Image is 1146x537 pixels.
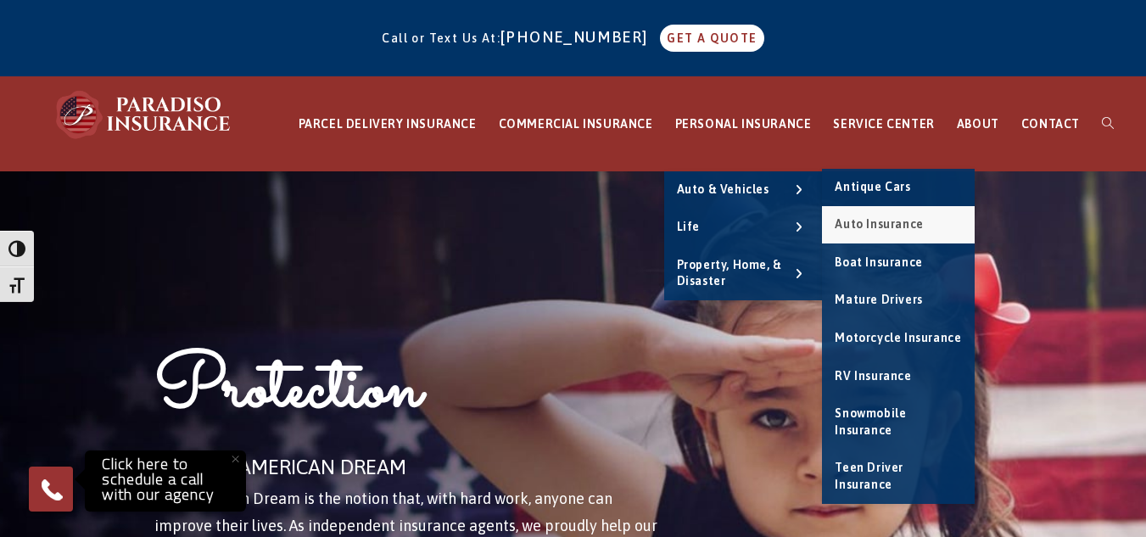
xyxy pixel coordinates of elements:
[154,341,662,449] h1: Protection
[1010,77,1091,171] a: CONTACT
[488,77,664,171] a: COMMERCIAL INSURANCE
[835,217,923,231] span: Auto Insurance
[835,255,922,269] span: Boat Insurance
[835,293,922,306] span: Mature Drivers
[677,182,769,196] span: Auto & Vehicles
[499,117,653,131] span: COMMERCIAL INSURANCE
[675,117,812,131] span: PERSONAL INSURANCE
[833,117,934,131] span: SERVICE CENTER
[835,331,961,344] span: Motorcycle Insurance
[822,395,975,449] a: Snowmobile Insurance
[216,440,254,478] button: Close
[154,456,406,478] span: FOR THE AMERICAN DREAM
[89,455,242,507] p: Click here to schedule a call with our agency
[946,77,1010,171] a: ABOUT
[664,247,823,300] a: Property, Home, & Disaster
[677,258,782,288] span: Property, Home, & Disaster
[835,461,903,491] span: Teen Driver Insurance
[822,244,975,282] a: Boat Insurance
[664,77,823,171] a: PERSONAL INSURANCE
[299,117,477,131] span: PARCEL DELIVERY INSURANCE
[822,282,975,319] a: Mature Drivers
[288,77,488,171] a: PARCEL DELIVERY INSURANCE
[822,450,975,503] a: Teen Driver Insurance
[38,476,65,503] img: Phone icon
[822,77,945,171] a: SERVICE CENTER
[660,25,763,52] a: GET A QUOTE
[500,28,657,46] a: [PHONE_NUMBER]
[382,31,500,45] span: Call or Text Us At:
[822,320,975,357] a: Motorcycle Insurance
[835,406,906,437] span: Snowmobile Insurance
[1021,117,1080,131] span: CONTACT
[822,206,975,243] a: Auto Insurance
[835,180,910,193] span: Antique Cars
[835,369,911,383] span: RV Insurance
[664,171,823,209] a: Auto & Vehicles
[822,169,975,206] a: Antique Cars
[51,89,238,140] img: Paradiso Insurance
[957,117,999,131] span: ABOUT
[677,220,700,233] span: Life
[822,358,975,395] a: RV Insurance
[664,209,823,246] a: Life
